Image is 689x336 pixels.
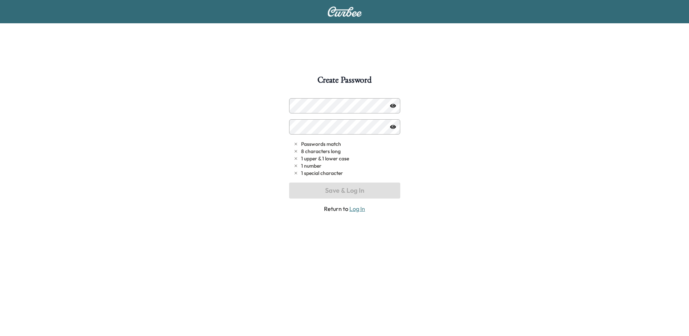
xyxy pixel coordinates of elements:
span: 1 number [301,162,321,169]
img: Curbee Logo [327,7,362,17]
span: 8 characters long [301,148,341,155]
span: 1 upper & 1 lower case [301,155,349,162]
a: Log In [349,205,365,212]
span: Passwords match [301,140,341,148]
span: Return to [289,204,400,213]
span: 1 special character [301,169,343,177]
h1: Create Password [317,76,371,88]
